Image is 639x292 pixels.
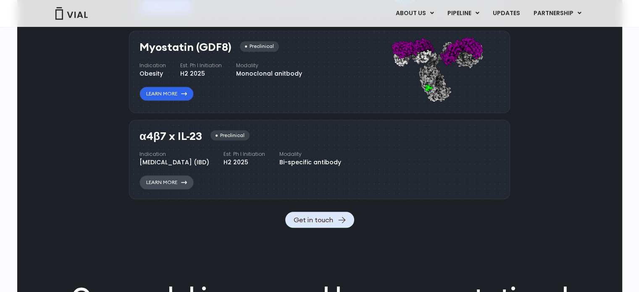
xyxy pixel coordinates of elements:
div: H2 2025 [224,158,265,167]
div: H2 2025 [180,69,222,78]
a: UPDATES [486,6,526,21]
div: Preclinical [210,130,250,141]
a: Learn More [139,175,194,189]
h3: α4β7 x IL-23 [139,130,202,142]
div: Bi-specific antibody [279,158,341,167]
div: Monoclonal anitbody [236,69,302,78]
h3: Myostatin (GDF8) [139,41,231,53]
h4: Modality [279,150,341,158]
h4: Indication [139,150,209,158]
a: Get in touch [285,212,354,228]
h4: Modality [236,62,302,69]
h4: Est. Ph I Initiation [224,150,265,158]
a: PIPELINEMenu Toggle [440,6,485,21]
a: PARTNERSHIPMenu Toggle [526,6,588,21]
a: ABOUT USMenu Toggle [389,6,440,21]
h4: Est. Ph I Initiation [180,62,222,69]
img: Vial Logo [55,7,88,20]
div: [MEDICAL_DATA] (IBD) [139,158,209,167]
div: Obesity [139,69,166,78]
a: Learn More [139,87,194,101]
h4: Indication [139,62,166,69]
div: Preclinical [240,41,279,52]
